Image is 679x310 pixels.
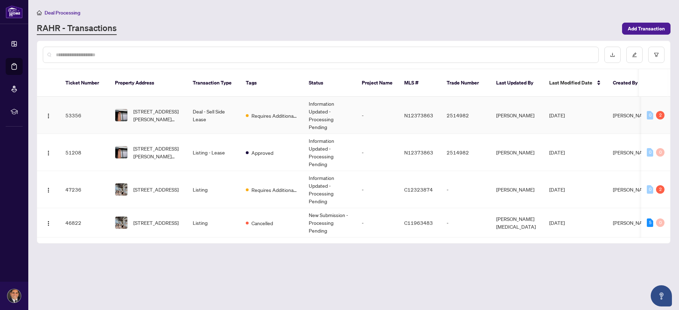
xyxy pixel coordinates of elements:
[251,149,273,157] span: Approved
[613,220,651,226] span: [PERSON_NAME]
[651,285,672,306] button: Open asap
[43,110,54,121] button: Logo
[647,185,653,194] div: 0
[610,52,615,57] span: download
[133,186,179,193] span: [STREET_ADDRESS]
[251,219,273,227] span: Cancelled
[656,185,665,194] div: 2
[303,208,356,238] td: New Submission - Processing Pending
[60,97,109,134] td: 53356
[404,220,433,226] span: C11963483
[549,220,565,226] span: [DATE]
[441,134,491,171] td: 2514982
[46,113,51,119] img: Logo
[356,208,399,238] td: -
[491,69,544,97] th: Last Updated By
[251,186,297,194] span: Requires Additional Docs
[491,134,544,171] td: [PERSON_NAME]
[626,47,643,63] button: edit
[115,183,127,195] img: thumbnail-img
[356,171,399,208] td: -
[187,134,240,171] td: Listing - Lease
[60,208,109,238] td: 46822
[37,22,117,35] a: RAHR - Transactions
[46,187,51,193] img: Logo
[628,23,665,34] span: Add Transaction
[37,10,42,15] span: home
[251,112,297,119] span: Requires Additional Docs
[549,79,592,87] span: Last Modified Date
[6,5,23,18] img: logo
[491,171,544,208] td: [PERSON_NAME]
[544,69,607,97] th: Last Modified Date
[647,111,653,119] div: 0
[356,134,399,171] td: -
[613,186,651,193] span: [PERSON_NAME]
[441,171,491,208] td: -
[441,208,491,238] td: -
[399,69,441,97] th: MLS #
[648,47,665,63] button: filter
[656,111,665,119] div: 2
[647,148,653,157] div: 0
[187,208,240,238] td: Listing
[404,112,433,118] span: N12373863
[43,147,54,158] button: Logo
[356,97,399,134] td: -
[133,219,179,227] span: [STREET_ADDRESS]
[491,208,544,238] td: [PERSON_NAME][MEDICAL_DATA]
[46,150,51,156] img: Logo
[115,146,127,158] img: thumbnail-img
[656,218,665,227] div: 0
[133,145,181,160] span: [STREET_ADDRESS][PERSON_NAME][PERSON_NAME]
[604,47,621,63] button: download
[654,52,659,57] span: filter
[549,112,565,118] span: [DATE]
[613,112,651,118] span: [PERSON_NAME]
[133,107,181,123] span: [STREET_ADDRESS][PERSON_NAME][PERSON_NAME]
[187,69,240,97] th: Transaction Type
[115,109,127,121] img: thumbnail-img
[613,149,651,156] span: [PERSON_NAME]
[647,218,653,227] div: 5
[46,221,51,226] img: Logo
[43,217,54,228] button: Logo
[607,69,650,97] th: Created By
[7,289,21,303] img: Profile Icon
[115,217,127,229] img: thumbnail-img
[549,186,565,193] span: [DATE]
[187,97,240,134] td: Deal - Sell Side Lease
[43,184,54,195] button: Logo
[491,97,544,134] td: [PERSON_NAME]
[240,69,303,97] th: Tags
[404,149,433,156] span: N12373863
[303,69,356,97] th: Status
[60,134,109,171] td: 51208
[632,52,637,57] span: edit
[356,69,399,97] th: Project Name
[109,69,187,97] th: Property Address
[60,171,109,208] td: 47236
[441,97,491,134] td: 2514982
[303,171,356,208] td: Information Updated - Processing Pending
[656,148,665,157] div: 0
[60,69,109,97] th: Ticket Number
[45,10,80,16] span: Deal Processing
[404,186,433,193] span: C12323874
[441,69,491,97] th: Trade Number
[187,171,240,208] td: Listing
[549,149,565,156] span: [DATE]
[303,97,356,134] td: Information Updated - Processing Pending
[303,134,356,171] td: Information Updated - Processing Pending
[622,23,671,35] button: Add Transaction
